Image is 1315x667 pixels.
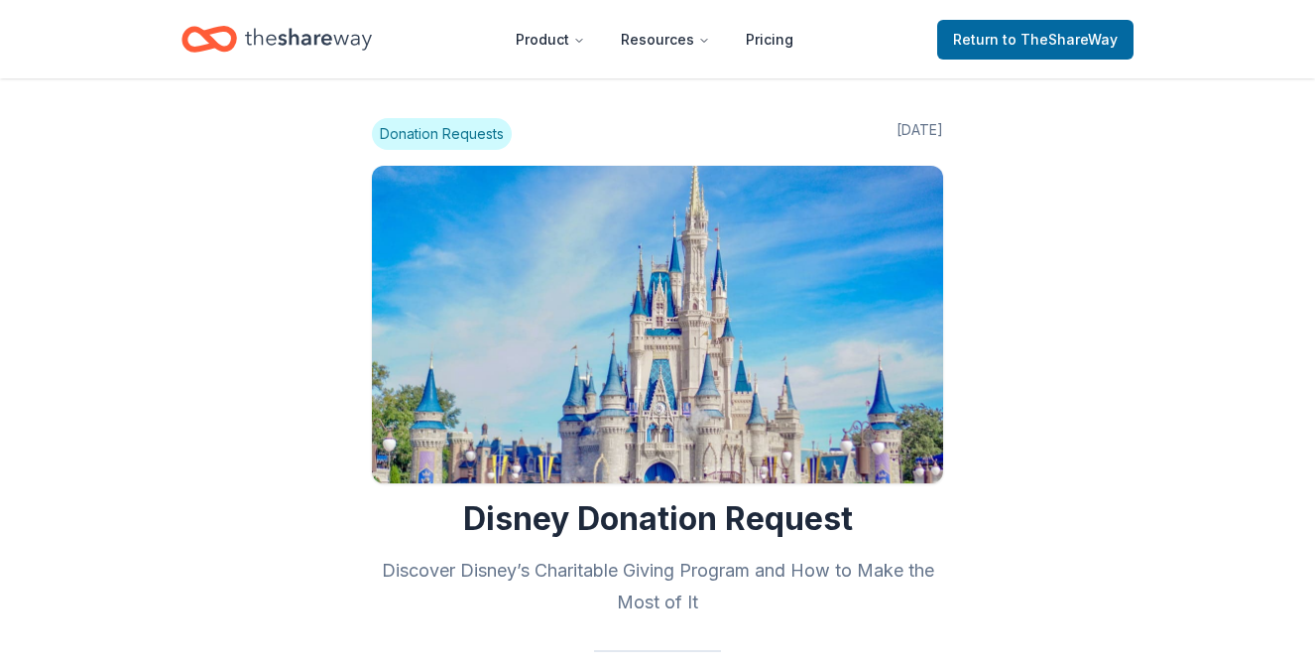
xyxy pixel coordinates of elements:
[605,20,726,60] button: Resources
[181,16,372,63] a: Home
[372,555,943,618] h2: Discover Disney’s Charitable Giving Program and How to Make the Most of It
[953,28,1118,52] span: Return
[500,20,601,60] button: Product
[372,118,512,150] span: Donation Requests
[500,16,809,63] nav: Main
[372,499,943,539] h1: Disney Donation Request
[372,166,943,483] img: Image for Disney Donation Request
[937,20,1134,60] a: Returnto TheShareWay
[1003,31,1118,48] span: to TheShareWay
[730,20,809,60] a: Pricing
[897,118,943,150] span: [DATE]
